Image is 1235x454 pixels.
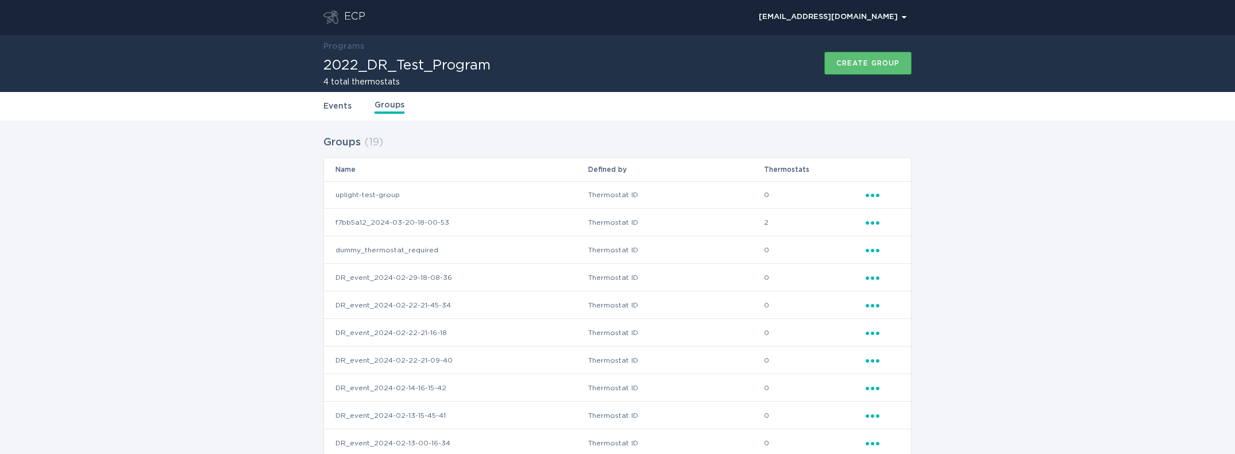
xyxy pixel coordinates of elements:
[324,158,911,181] tr: Table Headers
[763,374,865,402] td: 0
[866,437,900,449] div: Popover menu
[324,374,588,402] td: DR_event_2024-02-14-16-15-42
[323,59,491,72] h1: 2022_DR_Test_Program
[324,236,911,264] tr: 314f8f9ecc6c4aa5b7e70327b435e0f3
[824,52,912,75] button: Create group
[588,319,764,347] td: Thermostat ID
[364,137,383,148] span: ( 19 )
[866,188,900,201] div: Popover menu
[866,409,900,422] div: Popover menu
[324,264,911,291] tr: 640cea4824fe469ca661b7d686f39327
[324,347,588,374] td: DR_event_2024-02-22-21-09-40
[763,209,865,236] td: 2
[588,158,764,181] th: Defined by
[324,319,588,347] td: DR_event_2024-02-22-21-16-18
[588,347,764,374] td: Thermostat ID
[588,291,764,319] td: Thermostat ID
[323,43,364,51] a: Programs
[324,158,588,181] th: Name
[763,158,865,181] th: Thermostats
[324,181,911,209] tr: 854dd461e56b463f97afdd2e2ab877c4
[324,264,588,291] td: DR_event_2024-02-29-18-08-36
[588,264,764,291] td: Thermostat ID
[866,354,900,367] div: Popover menu
[588,236,764,264] td: Thermostat ID
[866,299,900,311] div: Popover menu
[866,326,900,339] div: Popover menu
[588,374,764,402] td: Thermostat ID
[866,382,900,394] div: Popover menu
[866,271,900,284] div: Popover menu
[763,291,865,319] td: 0
[763,347,865,374] td: 0
[763,319,865,347] td: 0
[324,209,911,236] tr: 5d9a3d59ee3f4c26b5244170665fd8ec
[324,347,911,374] tr: c02fc7872b7f4eb9a6de5dab33039c67
[323,132,361,153] h2: Groups
[754,9,912,26] div: Popover menu
[588,181,764,209] td: Thermostat ID
[323,100,352,113] a: Events
[324,402,588,429] td: DR_event_2024-02-13-15-45-41
[754,9,912,26] button: Open user account details
[866,244,900,256] div: Popover menu
[375,99,404,114] a: Groups
[324,209,588,236] td: f7bb5a12_2024-03-20-18-00-53
[323,10,338,24] button: Go to dashboard
[763,236,865,264] td: 0
[324,291,588,319] td: DR_event_2024-02-22-21-45-34
[324,319,911,347] tr: 51ecd65879b8460d84a3ff48b579dac3
[836,60,900,67] div: Create group
[344,10,365,24] div: ECP
[324,236,588,264] td: dummy_thermostat_required
[763,181,865,209] td: 0
[323,78,491,86] h2: 4 total thermostats
[324,291,911,319] tr: 67433f211be74b58a7b7867164e12330
[763,402,865,429] td: 0
[324,402,911,429] tr: 11e44d169951432ab0746c4eb332864a
[866,216,900,229] div: Popover menu
[588,209,764,236] td: Thermostat ID
[763,264,865,291] td: 0
[588,402,764,429] td: Thermostat ID
[759,14,906,21] div: [EMAIL_ADDRESS][DOMAIN_NAME]
[324,374,911,402] tr: 94ef3cfd38ed4a34b6ee16cf371f3641
[324,181,588,209] td: uplight-test-group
